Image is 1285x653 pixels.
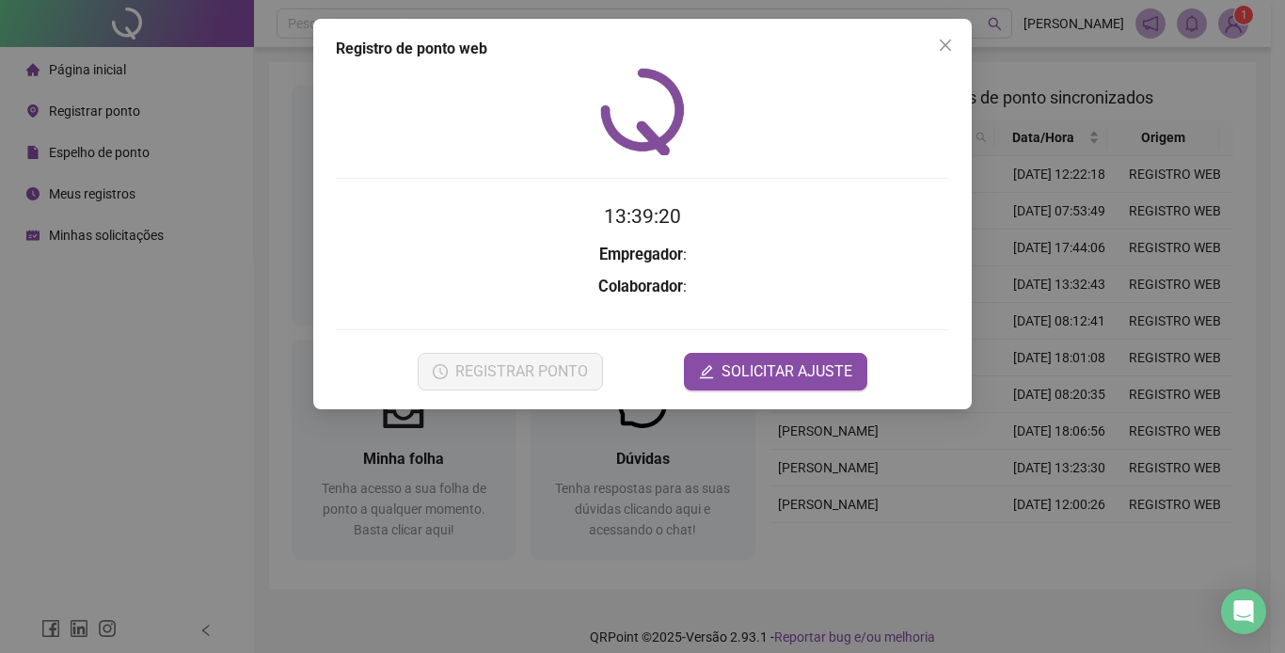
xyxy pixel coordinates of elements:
[599,246,683,263] strong: Empregador
[598,278,683,295] strong: Colaborador
[336,243,949,267] h3: :
[930,30,960,60] button: Close
[336,38,949,60] div: Registro de ponto web
[600,68,685,155] img: QRPoint
[684,353,867,390] button: editSOLICITAR AJUSTE
[418,353,603,390] button: REGISTRAR PONTO
[722,360,852,383] span: SOLICITAR AJUSTE
[699,364,714,379] span: edit
[1221,589,1266,634] div: Open Intercom Messenger
[604,205,681,228] time: 13:39:20
[336,275,949,299] h3: :
[938,38,953,53] span: close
